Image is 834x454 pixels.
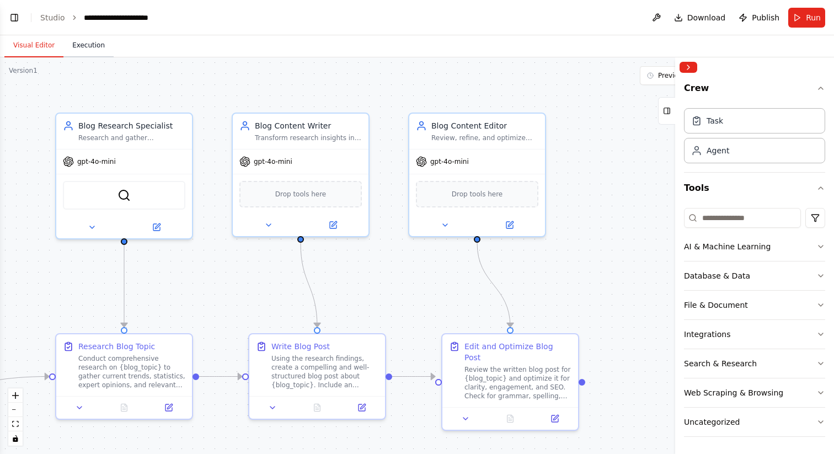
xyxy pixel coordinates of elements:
[77,157,116,166] span: gpt-4o-mini
[640,66,772,85] button: Previous executions
[707,145,729,156] div: Agent
[684,387,783,398] div: Web Scraping & Browsing
[4,34,63,57] button: Visual Editor
[487,412,534,425] button: No output available
[40,13,65,22] a: Studio
[232,113,370,237] div: Blog Content WriterTransform research insights into an engaging, well-structured blog post about ...
[707,115,723,126] div: Task
[684,204,825,446] div: Tools
[478,218,541,232] button: Open in side panel
[8,417,23,431] button: fit view
[684,241,771,252] div: AI & Machine Learning
[680,62,697,73] button: Collapse right sidebar
[431,133,538,142] div: Review, refine, and optimize the blog post about {blog_topic} for clarity, engagement, and SEO. E...
[431,120,538,131] div: Blog Content Editor
[302,218,364,232] button: Open in side panel
[78,341,155,352] div: Research Blog Topic
[687,12,726,23] span: Download
[78,120,185,131] div: Blog Research Specialist
[670,8,730,28] button: Download
[684,270,750,281] div: Database & Data
[275,189,327,200] span: Drop tools here
[392,371,435,382] g: Edge from 3b381341-3f9c-48d1-aae9-4d0d83488ad6 to a6481910-5c21-4331-8945-4dd6d229bb0c
[255,133,362,142] div: Transform research insights into an engaging, well-structured blog post about {blog_topic}. Creat...
[684,349,825,378] button: Search & Research
[271,341,330,352] div: Write Blog Post
[119,245,130,327] g: Edge from 2d5a82a1-62b3-4224-823a-0a5a90e6a725 to 5fda7a94-e7a5-431a-b971-fc6438d25ba9
[271,354,378,389] div: Using the research findings, create a compelling and well-structured blog post about {blog_topic}...
[684,300,748,311] div: File & Document
[78,133,185,142] div: Research and gather comprehensive information about {blog_topic} to provide a solid foundation fo...
[752,12,779,23] span: Publish
[441,333,579,431] div: Edit and Optimize Blog PostReview the written blog post for {blog_topic} and optimize it for clar...
[684,408,825,436] button: Uncategorized
[8,431,23,446] button: toggle interactivity
[684,261,825,290] button: Database & Data
[63,34,114,57] button: Execution
[658,71,724,80] span: Previous executions
[464,341,571,363] div: Edit and Optimize Blog Post
[8,388,23,403] button: zoom in
[684,291,825,319] button: File & Document
[452,189,503,200] span: Drop tools here
[671,57,680,454] button: Toggle Sidebar
[248,333,386,420] div: Write Blog PostUsing the research findings, create a compelling and well-structured blog post abo...
[536,412,574,425] button: Open in side panel
[684,232,825,261] button: AI & Machine Learning
[408,113,546,237] div: Blog Content EditorReview, refine, and optimize the blog post about {blog_topic} for clarity, eng...
[117,189,131,202] img: SerperDevTool
[149,401,188,414] button: Open in side panel
[55,113,193,239] div: Blog Research SpecialistResearch and gather comprehensive information about {blog_topic} to provi...
[684,77,825,104] button: Crew
[125,221,188,234] button: Open in side panel
[472,243,516,327] g: Edge from 0ace02b5-9ec9-4c88-9a75-d2d74b2f5e5d to a6481910-5c21-4331-8945-4dd6d229bb0c
[40,12,171,23] nav: breadcrumb
[684,416,740,428] div: Uncategorized
[343,401,381,414] button: Open in side panel
[684,378,825,407] button: Web Scraping & Browsing
[684,358,757,369] div: Search & Research
[199,371,242,382] g: Edge from 5fda7a94-e7a5-431a-b971-fc6438d25ba9 to 3b381341-3f9c-48d1-aae9-4d0d83488ad6
[464,365,571,400] div: Review the written blog post for {blog_topic} and optimize it for clarity, engagement, and SEO. C...
[684,329,730,340] div: Integrations
[8,403,23,417] button: zoom out
[78,354,185,389] div: Conduct comprehensive research on {blog_topic} to gather current trends, statistics, expert opini...
[254,157,292,166] span: gpt-4o-mini
[9,66,38,75] div: Version 1
[788,8,825,28] button: Run
[101,401,148,414] button: No output available
[806,12,821,23] span: Run
[294,401,341,414] button: No output available
[684,173,825,204] button: Tools
[684,104,825,172] div: Crew
[55,333,193,420] div: Research Blog TopicConduct comprehensive research on {blog_topic} to gather current trends, stati...
[684,320,825,349] button: Integrations
[295,243,323,327] g: Edge from 3e7938f6-c561-4e6d-a2cd-317b5ac361ab to 3b381341-3f9c-48d1-aae9-4d0d83488ad6
[430,157,469,166] span: gpt-4o-mini
[8,388,23,446] div: React Flow controls
[7,10,22,25] button: Show left sidebar
[255,120,362,131] div: Blog Content Writer
[734,8,784,28] button: Publish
